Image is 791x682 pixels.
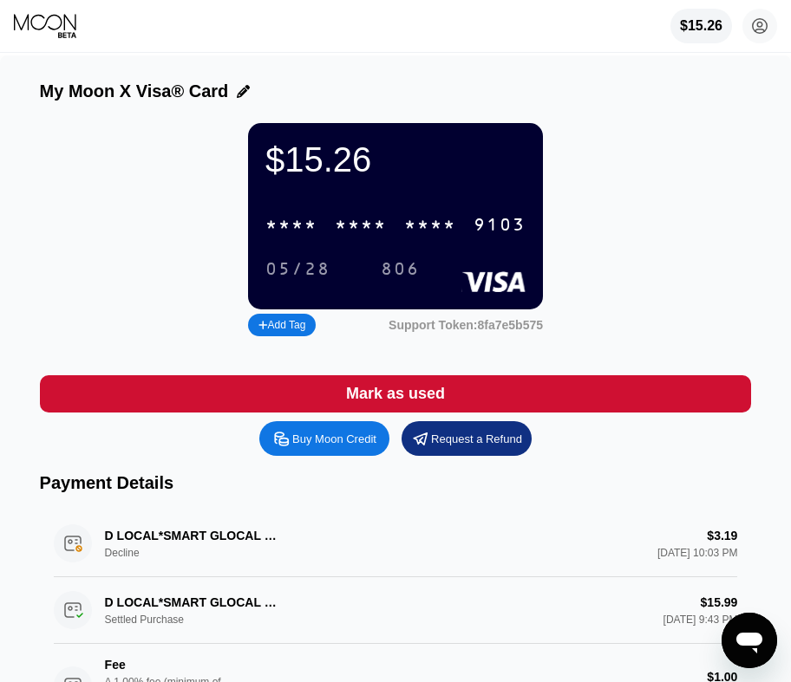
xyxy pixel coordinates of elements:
div: 806 [368,255,433,283]
div: Add Tag [258,319,305,331]
div: My Moon X Visa® Card [40,81,229,101]
div: $15.26 [265,140,526,179]
div: 806 [381,260,420,280]
div: 05/28 [265,260,330,280]
div: $15.26 [670,9,732,43]
div: $15.26 [680,18,722,34]
div: Mark as used [40,375,752,412]
div: Add Tag [248,314,316,336]
div: Support Token: 8fa7e5b575 [389,318,543,332]
div: Buy Moon Credit [292,432,376,446]
div: Payment Details [40,473,752,493]
iframe: Button to launch messaging window [722,613,777,668]
div: Buy Moon Credit [259,421,389,456]
div: Request a Refund [402,421,532,456]
div: 9103 [474,216,526,236]
div: Request a Refund [431,432,522,446]
div: Fee [105,658,278,672]
div: 05/28 [252,255,343,283]
div: Mark as used [346,384,445,404]
div: Support Token:8fa7e5b575 [389,318,543,332]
